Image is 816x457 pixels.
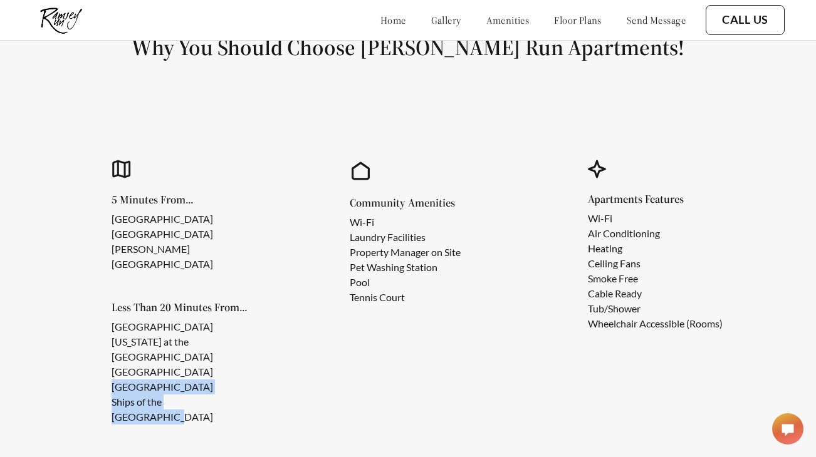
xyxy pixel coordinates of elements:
[588,271,723,286] li: Smoke Free
[486,14,530,26] a: amenities
[112,319,252,364] li: [GEOGRAPHIC_DATA][US_STATE] at the [GEOGRAPHIC_DATA]
[112,379,252,394] li: [GEOGRAPHIC_DATA]
[350,275,461,290] li: Pool
[588,193,743,205] h5: Apartments Features
[588,301,723,316] li: Tub/Shower
[588,211,723,226] li: Wi-Fi
[588,226,723,241] li: Air Conditioning
[588,316,723,331] li: Wheelchair Accessible (Rooms)
[30,33,786,61] h1: Why You Should Choose [PERSON_NAME] Run Apartments!
[112,194,272,205] h5: 5 Minutes From...
[588,241,723,256] li: Heating
[112,302,272,313] h5: Less Than 20 Minutes From...
[350,230,461,245] li: Laundry Facilities
[350,215,461,230] li: Wi-Fi
[588,286,723,301] li: Cable Ready
[431,14,461,26] a: gallery
[350,197,481,208] h5: Community Amenities
[350,260,461,275] li: Pet Washing Station
[706,5,785,35] button: Call Us
[380,14,406,26] a: home
[350,245,461,260] li: Property Manager on Site
[112,212,252,227] li: [GEOGRAPHIC_DATA]
[31,3,91,37] img: ramsey_run_logo.jpg
[554,14,602,26] a: floor plans
[112,364,252,379] li: [GEOGRAPHIC_DATA]
[588,256,723,271] li: Ceiling Fans
[112,394,252,424] li: Ships of the [GEOGRAPHIC_DATA]
[112,227,252,242] li: [GEOGRAPHIC_DATA]
[627,14,686,26] a: send message
[722,13,768,27] a: Call Us
[350,290,461,305] li: Tennis Court
[112,242,252,272] li: [PERSON_NAME][GEOGRAPHIC_DATA]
